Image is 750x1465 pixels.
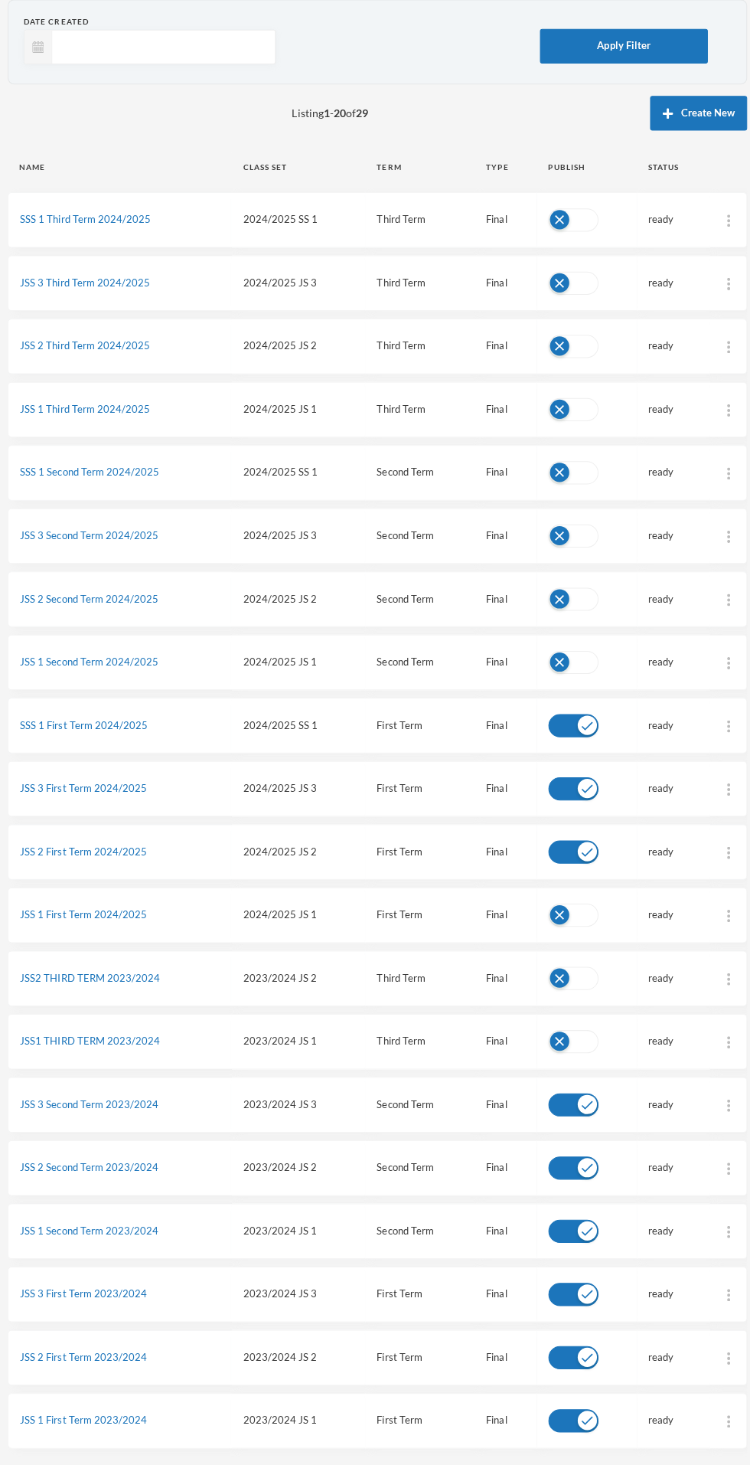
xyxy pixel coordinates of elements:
td: Final [471,1394,533,1449]
a: SSS 1 First Term 2024/2025 [20,724,147,736]
a: JSS 1 First Term 2023/2024 [20,1414,146,1427]
td: Final [471,703,533,758]
td: Third Term [363,1017,471,1072]
td: ready [633,1080,706,1135]
img: ... [722,1353,726,1365]
td: Final [471,1331,533,1386]
td: 2023/2024 JS 1 [230,1394,363,1449]
td: 2024/2025 JS 3 [230,766,363,821]
a: JSS 3 Second Term 2023/2024 [20,1100,158,1113]
td: Final [471,1080,533,1135]
td: Final [471,640,533,695]
img: ... [722,474,726,486]
td: First Term [363,703,471,758]
td: ready [633,891,706,947]
td: ready [633,1268,706,1323]
td: 2023/2024 JS 2 [230,954,363,1009]
td: 2023/2024 JS 1 [230,1205,363,1261]
td: Second Term [363,1143,471,1198]
td: 2024/2025 JS 2 [230,326,363,381]
td: Third Term [363,201,471,256]
td: Final [471,891,533,947]
td: 2024/2025 SS 1 [230,703,363,758]
th: Status [633,159,706,193]
td: First Term [363,891,471,947]
td: ready [633,1017,706,1072]
td: 2024/2025 JS 2 [230,577,363,633]
a: JSS 2 Third Term 2024/2025 [20,347,149,359]
a: JSS 3 First Term 2024/2025 [20,786,146,799]
td: Second Term [363,1080,471,1135]
th: Term [363,159,471,193]
td: 2023/2024 JS 1 [230,1017,363,1072]
a: JSS 3 Second Term 2024/2025 [20,535,158,548]
td: Second Term [363,1205,471,1261]
a: JSS 2 Second Term 2023/2024 [20,1163,158,1176]
a: JSS 1 Second Term 2023/2024 [20,1226,158,1238]
td: Second Term [363,515,471,570]
td: 2023/2024 JS 2 [230,1143,363,1198]
td: 2023/2024 JS 3 [230,1268,363,1323]
td: First Term [363,829,471,884]
img: ... [722,662,726,675]
img: ... [722,537,726,549]
td: 2023/2024 JS 2 [230,1331,363,1386]
td: ready [633,326,706,381]
td: ready [633,829,706,884]
td: Final [471,766,533,821]
td: ready [633,1143,706,1198]
td: ready [633,954,706,1009]
td: Final [471,389,533,444]
td: 2024/2025 JS 1 [230,640,363,695]
th: Class Set [230,159,363,193]
img: ... [722,788,726,800]
td: ready [633,389,706,444]
img: ... [722,1416,726,1428]
td: Final [471,515,533,570]
img: ... [722,1039,726,1051]
a: SSS 1 Third Term 2024/2025 [20,221,150,234]
a: JSS 1 First Term 2024/2025 [20,912,146,924]
td: First Term [363,1394,471,1449]
a: JSS 2 First Term 2024/2025 [20,849,146,862]
img: ... [722,976,726,989]
div: Date Created [24,25,274,37]
img: ... [722,914,726,926]
td: ready [633,263,706,319]
td: Second Term [363,640,471,695]
td: ready [633,452,706,507]
td: ready [633,1394,706,1449]
td: Final [471,1017,533,1072]
th: Type [471,159,533,193]
img: ... [722,851,726,863]
td: ready [633,640,706,695]
img: ... [722,1290,726,1303]
td: 2024/2025 SS 1 [230,201,363,256]
td: Second Term [363,452,471,507]
a: JSS 1 Second Term 2024/2025 [20,661,158,673]
td: 2024/2025 JS 1 [230,389,363,444]
td: ready [633,766,706,821]
td: Final [471,1268,533,1323]
td: Second Term [363,577,471,633]
td: Final [471,829,533,884]
a: JSS 1 Third Term 2024/2025 [20,410,149,422]
img: ... [722,286,726,298]
td: ready [633,515,706,570]
td: Third Term [363,326,471,381]
button: Apply Filter [536,38,703,73]
img: ... [722,1228,726,1240]
td: Final [471,201,533,256]
a: JSS 3 First Term 2023/2024 [20,1289,146,1301]
td: First Term [363,1331,471,1386]
td: 2024/2025 JS 3 [230,515,363,570]
td: Final [471,263,533,319]
td: 2024/2025 JS 3 [230,263,363,319]
td: 2024/2025 JS 1 [230,891,363,947]
td: 2023/2024 JS 3 [230,1080,363,1135]
td: First Term [363,1268,471,1323]
td: 2024/2025 SS 1 [230,452,363,507]
button: Create New [646,105,742,139]
td: Third Term [363,954,471,1009]
a: JSS 3 Third Term 2024/2025 [20,284,149,296]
